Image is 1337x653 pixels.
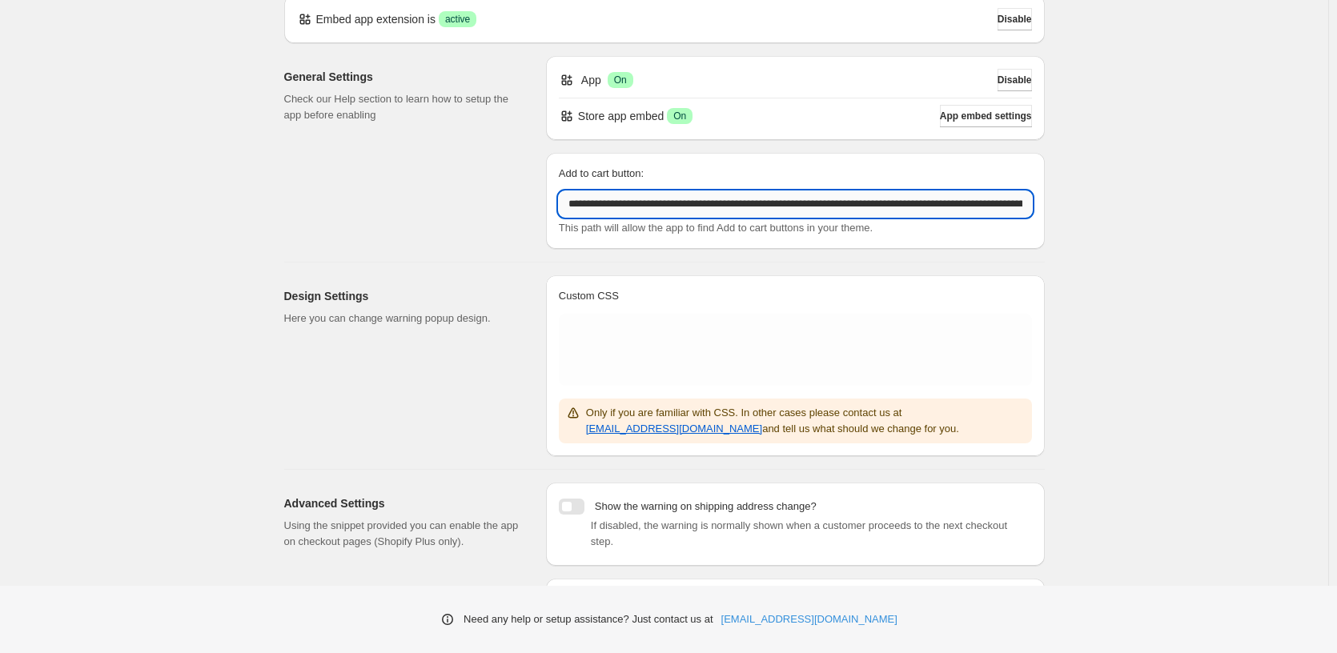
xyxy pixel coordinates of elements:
span: Custom CSS [559,290,619,302]
button: App embed settings [940,105,1032,127]
span: App embed settings [940,110,1032,122]
h2: Advanced Settings [284,495,520,511]
p: Store app embed [578,108,664,124]
a: [EMAIL_ADDRESS][DOMAIN_NAME] [586,423,762,435]
h2: General Settings [284,69,520,85]
p: Only if you are familiar with CSS. In other cases please contact us at and tell us what should we... [586,405,1026,437]
span: If disabled, the warning is normally shown when a customer proceeds to the next checkout step. [591,519,1007,547]
span: Disable [998,74,1032,86]
button: Disable [998,8,1032,30]
span: Add to cart button: [559,167,644,179]
p: App [581,72,601,88]
span: This path will allow the app to find Add to cart buttons in your theme. [559,222,873,234]
p: Show the warning on shipping address change? [595,499,817,515]
p: Check our Help section to learn how to setup the app before enabling [284,91,520,123]
span: active [445,13,470,26]
a: [EMAIL_ADDRESS][DOMAIN_NAME] [721,611,897,627]
span: On [673,110,686,122]
span: On [614,74,627,86]
span: Disable [998,13,1032,26]
h2: Design Settings [284,288,520,304]
p: Here you can change warning popup design. [284,310,520,326]
p: Embed app extension is [316,11,436,27]
p: Using the snippet provided you can enable the app on checkout pages (Shopify Plus only). [284,518,520,550]
button: Disable [998,69,1032,91]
